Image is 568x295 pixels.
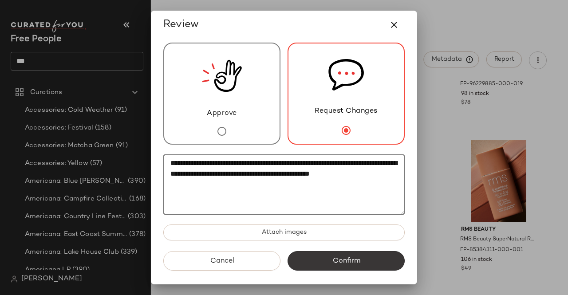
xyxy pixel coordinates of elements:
[207,108,237,119] span: Approve
[163,224,405,240] button: Attach images
[315,106,378,117] span: Request Changes
[163,18,199,32] span: Review
[202,43,242,108] img: review_new_snapshot.RGmwQ69l.svg
[332,257,360,265] span: Confirm
[261,229,307,236] span: Attach images
[288,251,405,271] button: Confirm
[209,257,234,265] span: Cancel
[328,43,364,106] img: svg%3e
[163,251,280,271] button: Cancel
